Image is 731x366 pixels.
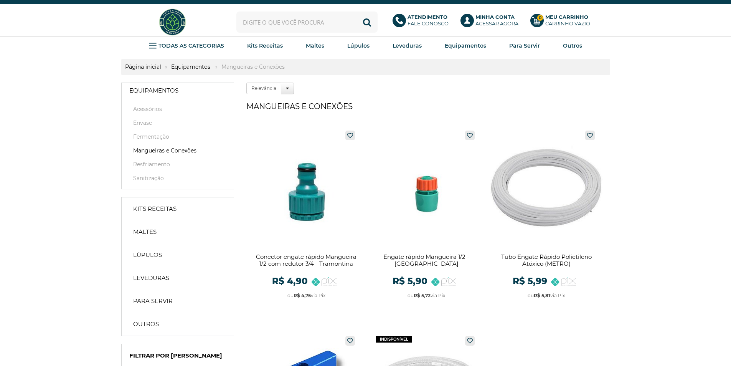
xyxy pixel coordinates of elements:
strong: Equipamentos [129,87,178,94]
strong: Para Servir [509,42,540,49]
strong: Equipamentos [445,42,486,49]
a: Maltes [125,224,230,240]
a: Mangueiras e Conexões [129,147,226,154]
strong: Maltes [133,228,157,236]
a: Acessórios [129,105,226,113]
strong: 0 [537,15,543,21]
b: Meu Carrinho [545,14,588,20]
strong: Leveduras [133,274,169,282]
input: Digite o que você procura [236,12,378,33]
a: Conector engate rápido Mangueira 1/2 com redutor 3/4 - Tramontina [250,127,363,305]
strong: TODAS AS CATEGORIAS [158,42,224,49]
a: Para Servir [125,293,230,309]
h4: Filtrar por [PERSON_NAME] [129,352,226,363]
a: Kits Receitas [125,201,230,217]
a: Leveduras [393,40,422,51]
button: Buscar [356,12,378,33]
a: Para Servir [509,40,540,51]
strong: Lúpulos [133,251,162,259]
a: Lúpulos [347,40,370,51]
a: Página inicial [121,63,165,70]
p: Acessar agora [475,14,518,27]
a: Leveduras [125,270,230,286]
strong: Kits Receitas [133,205,177,213]
a: Lúpulos [125,247,230,263]
strong: Mangueiras e Conexões [218,63,289,70]
strong: Maltes [306,42,324,49]
a: Kits Receitas [247,40,283,51]
strong: Leveduras [393,42,422,49]
a: Envase [129,119,226,127]
a: Resfriamento [129,161,226,168]
div: Carrinho Vazio [545,20,590,27]
a: AtendimentoFale conosco [393,14,453,31]
a: Engate rápido Mangueira 1/2 - Tramontina [370,127,483,305]
strong: Para Servir [133,297,173,305]
a: Fermentação [129,133,226,141]
span: indisponível [376,336,412,343]
a: Sanitização [129,174,226,182]
h1: Mangueiras e Conexões [246,102,610,117]
b: Atendimento [408,14,447,20]
a: Equipamentos [445,40,486,51]
a: Outros [563,40,582,51]
p: Fale conosco [408,14,449,27]
a: Outros [125,316,230,332]
img: Hopfen Haus BrewShop [158,8,187,36]
strong: Outros [563,42,582,49]
a: Minha ContaAcessar agora [460,14,523,31]
b: Minha Conta [475,14,515,20]
a: Equipamentos [167,63,214,70]
strong: Outros [133,320,159,328]
a: Tubo Engate Rápido Polietileno Atóxico (METRO) [490,127,602,305]
strong: Lúpulos [347,42,370,49]
a: Equipamentos [122,83,234,98]
a: TODAS AS CATEGORIAS [149,40,224,51]
label: Relevância [246,83,281,94]
strong: Kits Receitas [247,42,283,49]
a: Maltes [306,40,324,51]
